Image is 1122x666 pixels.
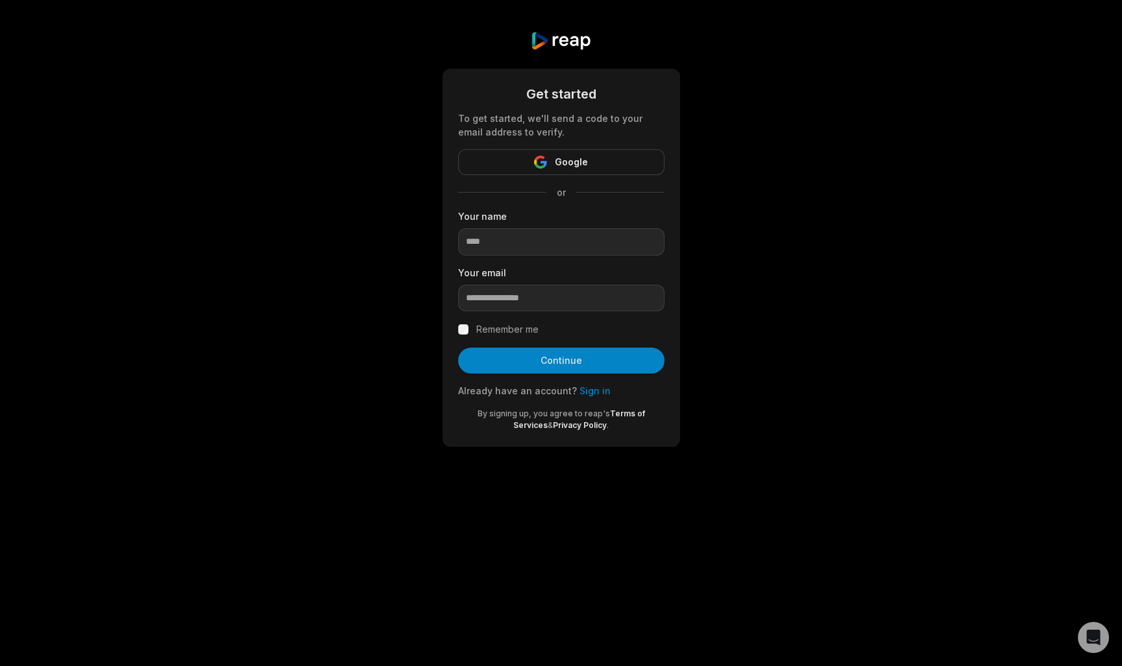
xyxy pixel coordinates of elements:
[579,385,611,396] a: Sign in
[458,385,577,396] span: Already have an account?
[476,322,539,337] label: Remember me
[1078,622,1109,653] div: Open Intercom Messenger
[458,209,665,223] label: Your name
[478,409,610,418] span: By signing up, you agree to reap's
[548,420,553,430] span: &
[555,154,588,170] span: Google
[546,185,576,199] span: or
[530,31,592,51] img: reap
[607,420,609,430] span: .
[458,112,665,139] div: To get started, we'll send a code to your email address to verify.
[458,84,665,104] div: Get started
[553,420,607,430] a: Privacy Policy
[458,266,665,279] label: Your email
[458,149,665,175] button: Google
[513,409,645,430] a: Terms of Services
[458,348,665,374] button: Continue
